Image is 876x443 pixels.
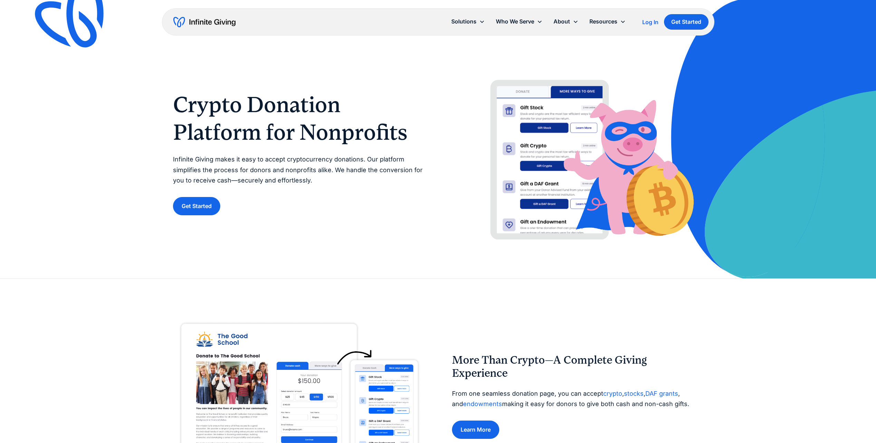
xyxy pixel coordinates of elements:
a: stocks [624,390,644,397]
a: crypto [603,390,622,397]
p: Infinite Giving makes it easy to accept cryptocurrency donations. Our platform simplifies the pro... [173,154,424,186]
a: Learn More [452,421,499,439]
div: Who We Serve [490,14,548,29]
a: endowments [463,400,502,407]
h2: More Than Crypto—A Complete Giving Experience [452,354,703,380]
a: home [173,17,235,28]
a: Get Started [664,14,709,30]
div: Resources [584,14,631,29]
div: Solutions [451,17,476,26]
div: About [553,17,570,26]
div: About [548,14,584,29]
div: Who We Serve [496,17,534,26]
a: Get Started [173,197,220,215]
p: From one seamless donation page, you can accept , , , and making it easy for donors to give both ... [452,388,703,410]
h1: Crypto Donation Platform for Nonprofits [173,91,424,146]
div: Solutions [446,14,490,29]
a: DAF grants [645,390,678,397]
a: Log In [642,18,658,26]
div: Resources [589,17,617,26]
div: Log In [642,19,658,25]
img: Accept bitcoin donations from supporters using Infinite Giving’s crypto donation platform. [452,66,703,240]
